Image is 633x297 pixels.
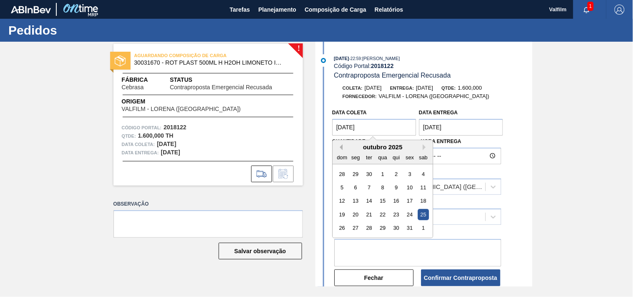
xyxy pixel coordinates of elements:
[350,209,361,220] div: Choose segunda-feira, 20 de outubro de 2025
[350,169,361,180] div: Choose segunda-feira, 29 de setembro de 2025
[377,182,388,193] div: Choose quarta-feira, 8 de outubro de 2025
[377,196,388,207] div: Choose quarta-feira, 15 de outubro de 2025
[377,169,388,180] div: Choose quarta-feira, 1 de outubro de 2025
[404,182,415,193] div: Choose sexta-feira, 10 de outubro de 2025
[122,132,136,140] span: Qtde :
[615,5,625,15] img: Logout
[391,196,402,207] div: Choose quinta-feira, 16 de outubro de 2025
[378,93,489,99] span: VALFILM - LORENA ([GEOGRAPHIC_DATA])
[134,51,251,60] span: AGUARDANDO COMPOSIÇÃO DE CARGA
[332,138,366,144] label: Quantidade
[343,86,363,91] span: Coleta:
[421,136,501,148] label: Hora Entrega
[305,5,366,15] span: Composição de Carga
[361,56,400,61] span: : [PERSON_NAME]
[258,5,296,15] span: Planejamento
[350,182,361,193] div: Choose segunda-feira, 6 de outubro de 2025
[390,86,414,91] span: Entrega:
[122,84,144,91] span: Cebrasa
[404,222,415,234] div: Choose sexta-feira, 31 de outubro de 2025
[349,56,361,61] span: - 22:59
[404,152,415,163] div: sex
[333,143,433,151] div: outubro 2025
[334,56,349,61] span: [DATE]
[350,196,361,207] div: Choose segunda-feira, 13 de outubro de 2025
[122,123,162,132] span: Código Portal:
[588,2,594,11] span: 1
[336,222,348,234] div: Choose domingo, 26 de outubro de 2025
[122,148,159,157] span: Data entrega:
[335,167,430,235] div: month 2025-10
[219,243,302,259] button: Salvar observação
[321,58,326,63] img: atual
[332,119,416,136] input: dd/mm/yyyy
[122,140,155,148] span: Data coleta:
[334,63,532,69] div: Código Portal:
[363,222,375,234] div: Choose terça-feira, 28 de outubro de 2025
[404,196,415,207] div: Choose sexta-feira, 17 de outubro de 2025
[363,196,375,207] div: Choose terça-feira, 14 de outubro de 2025
[336,152,348,163] div: dom
[363,152,375,163] div: ter
[350,222,361,234] div: Choose segunda-feira, 27 de outubro de 2025
[334,72,451,79] span: Contraproposta Emergencial Recusada
[343,94,377,99] span: Fornecedor:
[115,55,126,66] img: status
[332,110,367,116] label: Data coleta
[377,209,388,220] div: Choose quarta-feira, 22 de outubro de 2025
[421,269,500,286] button: Confirmar Contraproposta
[404,169,415,180] div: Choose sexta-feira, 3 de outubro de 2025
[391,152,402,163] div: qui
[423,144,429,150] button: Next Month
[363,209,375,220] div: Choose terça-feira, 21 de outubro de 2025
[391,222,402,234] div: Choose quinta-feira, 30 de outubro de 2025
[134,60,286,66] span: 30031670 - ROT PLAST 500ML H H2OH LIMONETO IN211
[157,141,176,147] strong: [DATE]
[350,152,361,163] div: seg
[122,97,265,106] span: Origem
[419,119,503,136] input: dd/mm/yyyy
[441,86,456,91] span: Qtde:
[164,124,187,131] strong: 2018122
[8,25,156,35] h1: Pedidos
[391,182,402,193] div: Choose quinta-feira, 9 de outubro de 2025
[113,198,303,210] label: Observação
[365,85,382,91] span: [DATE]
[336,196,348,207] div: Choose domingo, 12 de outubro de 2025
[418,182,429,193] div: Choose sábado, 11 de outubro de 2025
[363,169,375,180] div: Choose terça-feira, 30 de setembro de 2025
[11,6,51,13] img: TNhmsLtSVTkK8tSr43FrP2fwEKptu5GPRR3wAAAABJRU5ErkJggg==
[418,196,429,207] div: Choose sábado, 18 de outubro de 2025
[416,85,433,91] span: [DATE]
[377,222,388,234] div: Choose quarta-feira, 29 de outubro de 2025
[161,149,180,156] strong: [DATE]
[363,182,375,193] div: Choose terça-feira, 7 de outubro de 2025
[336,182,348,193] div: Choose domingo, 5 de outubro de 2025
[404,209,415,220] div: Choose sexta-feira, 24 de outubro de 2025
[122,76,170,84] span: Fábrica
[138,132,174,139] strong: 1.600,000 TH
[334,269,414,286] button: Fechar
[419,110,458,116] label: Data entrega
[170,84,272,91] span: Contraproposta Emergencial Recusada
[418,209,429,220] div: Choose sábado, 25 de outubro de 2025
[273,166,294,182] div: Informar alteração no pedido
[251,166,272,182] div: Ir para Composição de Carga
[377,152,388,163] div: qua
[229,5,250,15] span: Tarefas
[122,106,241,112] span: VALFILM - LORENA ([GEOGRAPHIC_DATA])
[418,222,429,234] div: Choose sábado, 1 de novembro de 2025
[170,76,294,84] span: Status
[375,5,403,15] span: Relatórios
[418,169,429,180] div: Choose sábado, 4 de outubro de 2025
[337,144,343,150] button: Previous Month
[573,4,600,15] button: Notificações
[418,152,429,163] div: sab
[336,209,348,220] div: Choose domingo, 19 de outubro de 2025
[458,85,482,91] span: 1.600,000
[391,169,402,180] div: Choose quinta-feira, 2 de outubro de 2025
[391,209,402,220] div: Choose quinta-feira, 23 de outubro de 2025
[336,169,348,180] div: Choose domingo, 28 de setembro de 2025
[371,63,394,69] strong: 2018122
